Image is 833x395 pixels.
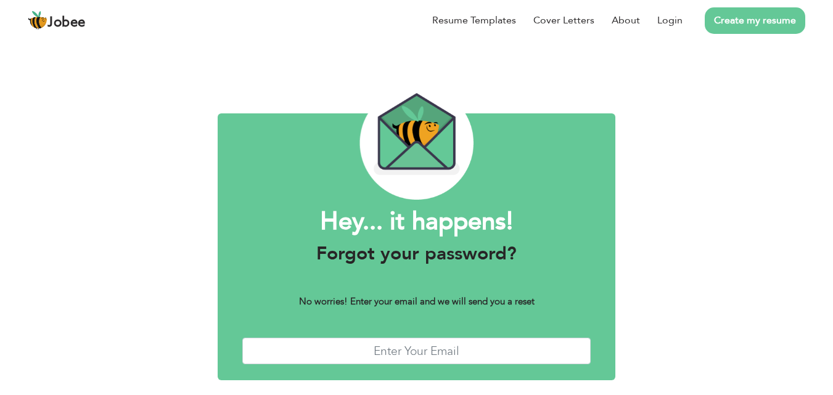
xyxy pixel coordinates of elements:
a: Resume Templates [432,13,516,28]
a: Cover Letters [533,13,594,28]
h3: Forgot your password? [242,243,591,265]
a: Jobee [28,10,86,30]
a: Login [657,13,683,28]
span: Jobee [47,16,86,30]
a: Create my resume [705,7,805,34]
input: Enter Your Email [242,338,591,364]
b: No worries! Enter your email and we will send you a reset [299,295,535,307]
a: About [612,13,640,28]
img: jobee.io [28,10,47,30]
h1: Hey... it happens! [242,206,591,238]
img: envelope_bee.png [359,86,474,200]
